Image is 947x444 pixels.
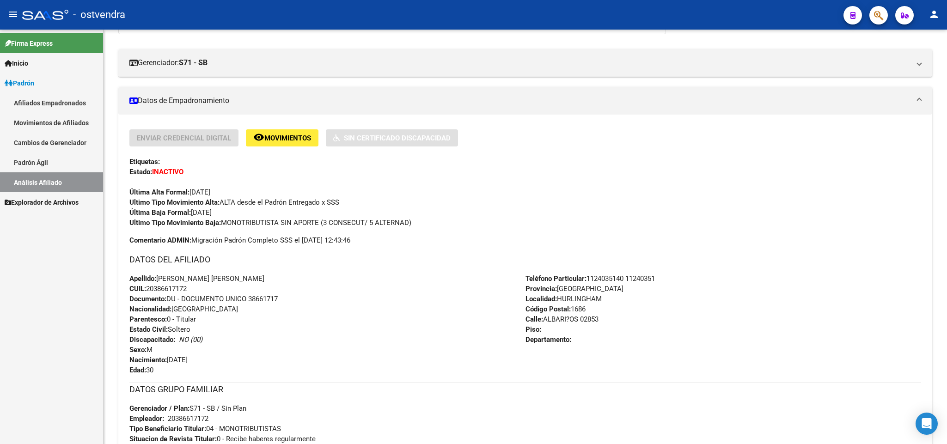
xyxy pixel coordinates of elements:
span: Movimientos [264,134,311,142]
mat-icon: menu [7,9,18,20]
strong: Situacion de Revista Titular: [129,435,217,443]
div: 20386617172 [168,414,208,424]
span: Inicio [5,58,28,68]
strong: Documento: [129,295,166,303]
span: M [129,346,153,354]
strong: Localidad: [525,295,557,303]
strong: Empleador: [129,414,164,423]
span: S71 - SB / Sin Plan [129,404,246,413]
mat-panel-title: Datos de Empadronamiento [129,96,910,106]
h3: DATOS DEL AFILIADO [129,253,921,266]
i: NO (00) [179,335,202,344]
strong: Ultimo Tipo Movimiento Alta: [129,198,220,207]
span: MONOTRIBUTISTA SIN APORTE (3 CONSECUT/ 5 ALTERNAD) [129,219,411,227]
span: [PERSON_NAME] [PERSON_NAME] [129,274,264,283]
mat-expansion-panel-header: Gerenciador:S71 - SB [118,49,932,77]
strong: Departamento: [525,335,571,344]
span: Padrón [5,78,34,88]
mat-icon: remove_red_eye [253,132,264,143]
strong: Comentario ADMIN: [129,236,191,244]
strong: Etiquetas: [129,158,160,166]
span: 0 - Titular [129,315,196,323]
span: Explorador de Archivos [5,197,79,207]
span: 30 [129,366,153,374]
strong: Estado Civil: [129,325,168,334]
strong: Parentesco: [129,315,167,323]
span: [DATE] [129,188,210,196]
mat-panel-title: Gerenciador: [129,58,910,68]
span: ALBARI?OS 02853 [525,315,599,323]
strong: Provincia: [525,285,557,293]
strong: Piso: [525,325,541,334]
span: Firma Express [5,38,53,49]
span: [DATE] [129,356,188,364]
span: - ostvendra [73,5,125,25]
button: Enviar Credencial Digital [129,129,238,146]
strong: Apellido: [129,274,156,283]
strong: CUIL: [129,285,146,293]
span: 04 - MONOTRIBUTISTAS [129,425,281,433]
mat-expansion-panel-header: Datos de Empadronamiento [118,87,932,115]
strong: Nacimiento: [129,356,167,364]
strong: Código Postal: [525,305,571,313]
strong: Teléfono Particular: [525,274,587,283]
button: Movimientos [246,129,318,146]
strong: INACTIVO [152,168,183,176]
strong: Calle: [525,315,543,323]
span: ALTA desde el Padrón Entregado x SSS [129,198,339,207]
span: Migración Padrón Completo SSS el [DATE] 12:43:46 [129,235,350,245]
span: 0 - Recibe haberes regularmente [129,435,316,443]
strong: Estado: [129,168,152,176]
span: 20386617172 [129,285,187,293]
strong: Discapacitado: [129,335,175,344]
h3: DATOS GRUPO FAMILIAR [129,383,921,396]
span: Soltero [129,325,190,334]
strong: Edad: [129,366,146,374]
strong: Nacionalidad: [129,305,171,313]
span: [GEOGRAPHIC_DATA] [129,305,238,313]
strong: Sexo: [129,346,147,354]
strong: Última Alta Formal: [129,188,189,196]
strong: Última Baja Formal: [129,208,191,217]
strong: Ultimo Tipo Movimiento Baja: [129,219,221,227]
span: 1124035140 11240351 [525,274,655,283]
mat-icon: person [929,9,940,20]
span: 1686 [525,305,586,313]
strong: Gerenciador / Plan: [129,404,189,413]
span: [GEOGRAPHIC_DATA] [525,285,623,293]
span: DU - DOCUMENTO UNICO 38661717 [129,295,278,303]
span: [DATE] [129,208,212,217]
strong: Tipo Beneficiario Titular: [129,425,206,433]
strong: S71 - SB [179,58,208,68]
button: Sin Certificado Discapacidad [326,129,458,146]
div: Open Intercom Messenger [916,413,938,435]
span: Sin Certificado Discapacidad [344,134,451,142]
span: Enviar Credencial Digital [137,134,231,142]
span: HURLINGHAM [525,295,602,303]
